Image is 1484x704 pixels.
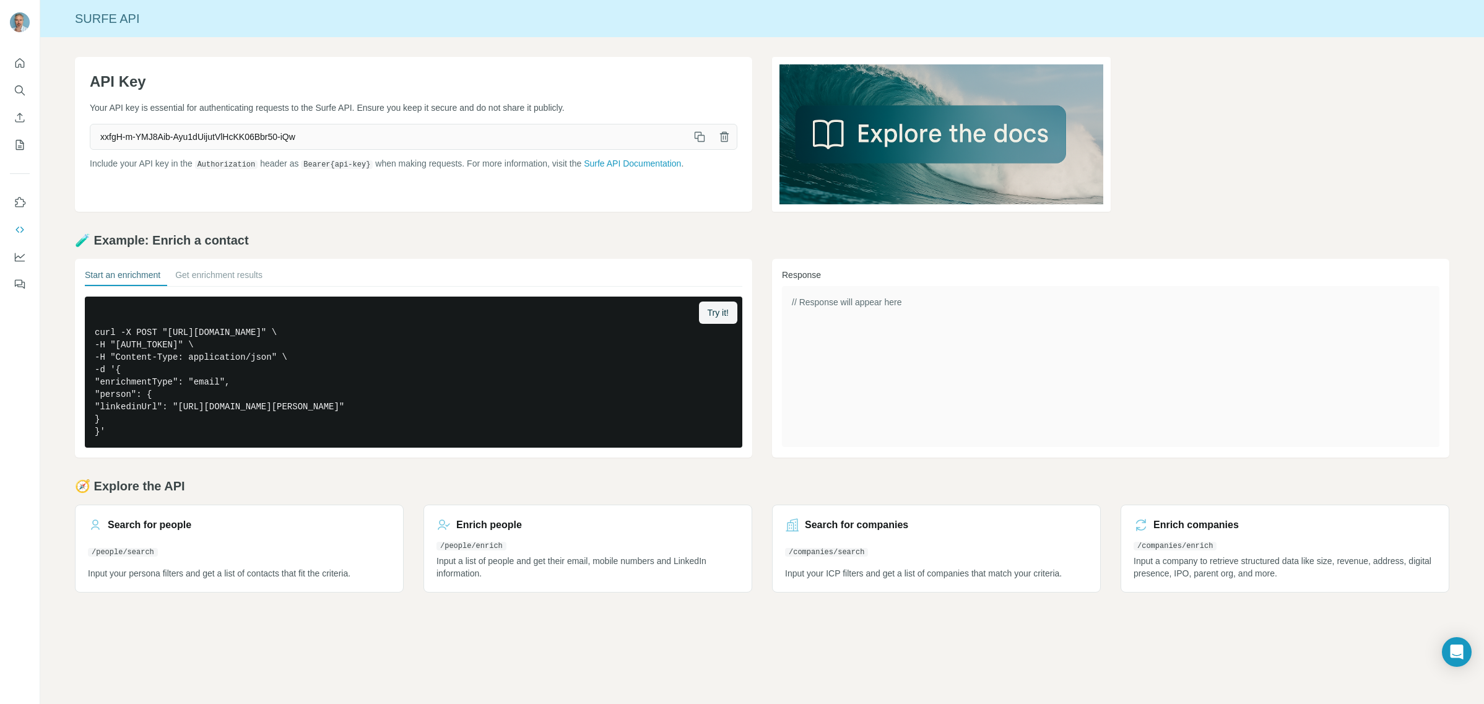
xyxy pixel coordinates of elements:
[423,505,752,593] a: Enrich people/people/enrichInput a list of people and get their email, mobile numbers and LinkedI...
[10,191,30,214] button: Use Surfe on LinkedIn
[782,269,1439,281] h3: Response
[10,106,30,129] button: Enrich CSV
[792,297,901,307] span: // Response will appear here
[1442,637,1472,667] div: Open Intercom Messenger
[584,159,681,168] a: Surfe API Documentation
[75,232,1449,249] h2: 🧪 Example: Enrich a contact
[805,518,908,532] h3: Search for companies
[10,12,30,32] img: Avatar
[90,72,737,92] h1: API Key
[10,79,30,102] button: Search
[699,302,737,324] button: Try it!
[436,542,506,550] code: /people/enrich
[75,477,1449,495] h2: 🧭 Explore the API
[90,157,737,170] p: Include your API key in the header as when making requests. For more information, visit the .
[785,567,1088,580] p: Input your ICP filters and get a list of companies that match your criteria.
[456,518,522,532] h3: Enrich people
[1134,555,1436,580] p: Input a company to retrieve structured data like size, revenue, address, digital presence, IPO, p...
[88,548,158,557] code: /people/search
[1153,518,1239,532] h3: Enrich companies
[85,297,742,448] pre: curl -X POST "[URL][DOMAIN_NAME]" \ -H "[AUTH_TOKEN]" \ -H "Content-Type: application/json" \ -d ...
[1121,505,1449,593] a: Enrich companies/companies/enrichInput a company to retrieve structured data like size, revenue, ...
[436,555,739,580] p: Input a list of people and get their email, mobile numbers and LinkedIn information.
[175,269,263,286] button: Get enrichment results
[10,273,30,295] button: Feedback
[10,219,30,241] button: Use Surfe API
[90,126,687,148] span: xxfgH-m-YMJ8Aib-Ayu1dUijutVlHcKK06Bbr50-iQw
[195,160,258,169] code: Authorization
[88,567,391,580] p: Input your persona filters and get a list of contacts that fit the criteria.
[40,10,1484,27] div: Surfe API
[301,160,373,169] code: Bearer {api-key}
[708,306,729,319] span: Try it!
[772,505,1101,593] a: Search for companies/companies/searchInput your ICP filters and get a list of companies that matc...
[10,134,30,156] button: My lists
[85,269,160,286] button: Start an enrichment
[90,102,737,114] p: Your API key is essential for authenticating requests to the Surfe API. Ensure you keep it secure...
[785,548,868,557] code: /companies/search
[1134,542,1217,550] code: /companies/enrich
[10,246,30,268] button: Dashboard
[10,52,30,74] button: Quick start
[108,518,191,532] h3: Search for people
[75,505,404,593] a: Search for people/people/searchInput your persona filters and get a list of contacts that fit the...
